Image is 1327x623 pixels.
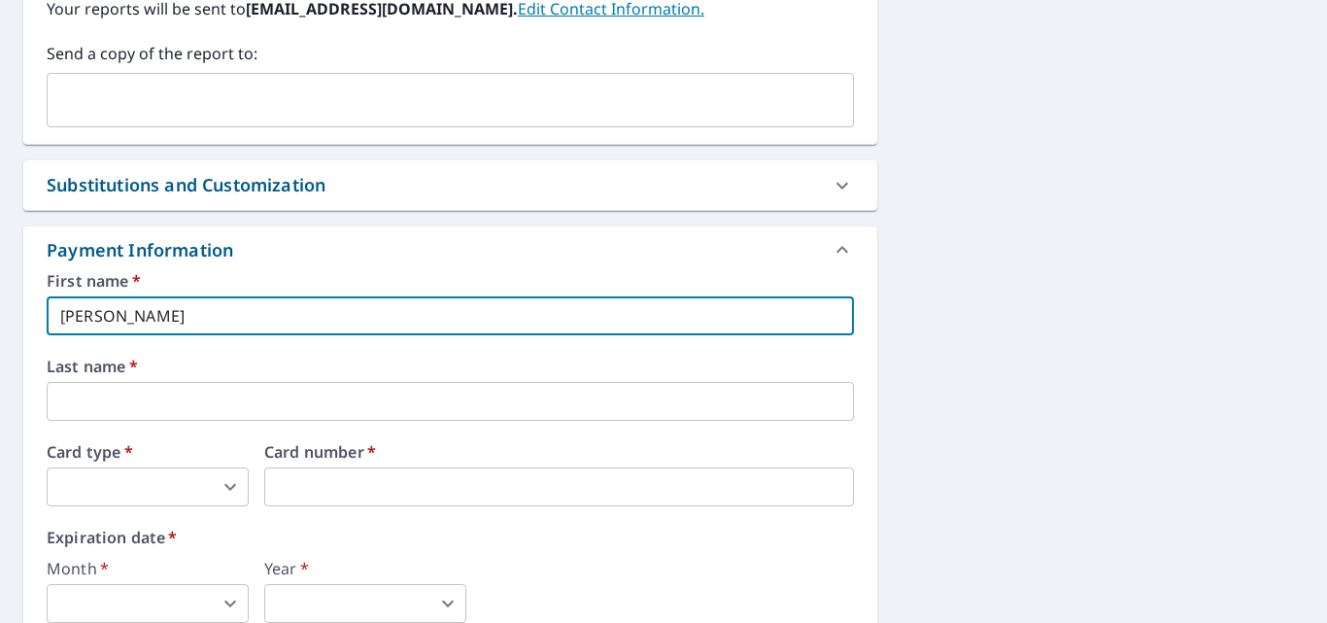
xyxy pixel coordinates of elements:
div: Payment Information [23,226,877,273]
label: Year [264,561,466,576]
label: Card number [264,444,854,460]
div: Substitutions and Customization [47,172,325,198]
div: Payment Information [47,237,241,263]
label: First name [47,273,854,289]
div: ​ [47,584,249,623]
label: Card type [47,444,249,460]
div: ​ [47,467,249,506]
label: Send a copy of the report to: [47,42,854,65]
div: ​ [264,584,466,623]
div: Substitutions and Customization [23,160,877,210]
label: Expiration date [47,530,854,545]
label: Month [47,561,249,576]
label: Last name [47,359,854,374]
